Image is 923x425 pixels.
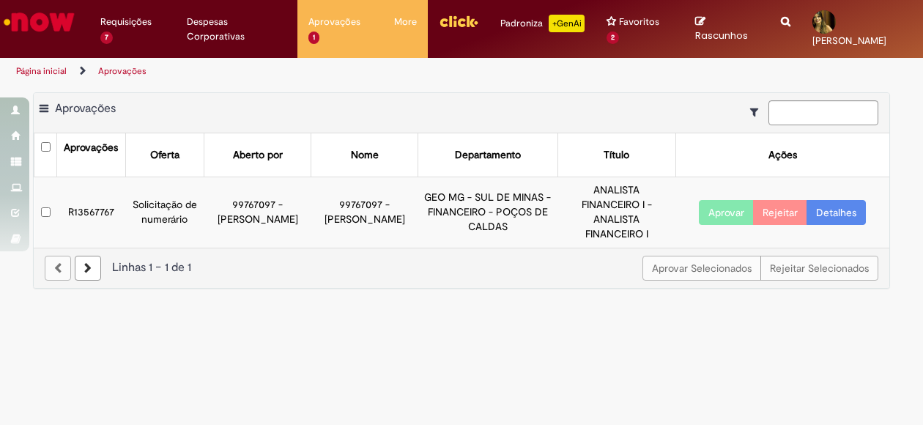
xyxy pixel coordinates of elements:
[308,15,360,29] span: Aprovações
[100,15,152,29] span: Requisições
[695,29,748,42] span: Rascunhos
[57,133,125,177] th: Aprovações
[753,200,807,225] button: Rejeitar
[607,32,619,44] span: 2
[57,177,125,248] td: R13567767
[351,148,379,163] div: Nome
[750,107,766,117] i: Mostrar filtros para: Suas Solicitações
[1,7,77,37] img: ServiceNow
[125,177,204,248] td: Solicitação de numerário
[604,148,629,163] div: Título
[311,177,418,248] td: 99767097 - [PERSON_NAME]
[439,10,478,32] img: click_logo_yellow_360x200.png
[807,200,866,225] a: Detalhes
[549,15,585,32] p: +GenAi
[150,148,179,163] div: Oferta
[812,34,886,47] span: [PERSON_NAME]
[557,177,675,248] td: ANALISTA FINANCEIRO I - ANALISTA FINANCEIRO I
[204,177,311,248] td: 99767097 - [PERSON_NAME]
[233,148,283,163] div: Aberto por
[100,32,113,44] span: 7
[418,177,558,248] td: GEO MG - SUL DE MINAS - FINANCEIRO - POÇOS DE CALDAS
[500,15,585,32] div: Padroniza
[55,101,116,116] span: Aprovações
[187,15,286,44] span: Despesas Corporativas
[64,141,118,155] div: Aprovações
[16,65,67,77] a: Página inicial
[455,148,521,163] div: Departamento
[695,15,759,42] a: Rascunhos
[619,15,659,29] span: Favoritos
[98,65,147,77] a: Aprovações
[45,259,878,276] div: Linhas 1 − 1 de 1
[699,200,754,225] button: Aprovar
[768,148,797,163] div: Ações
[394,15,417,29] span: More
[11,58,604,85] ul: Trilhas de página
[308,32,319,44] span: 1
